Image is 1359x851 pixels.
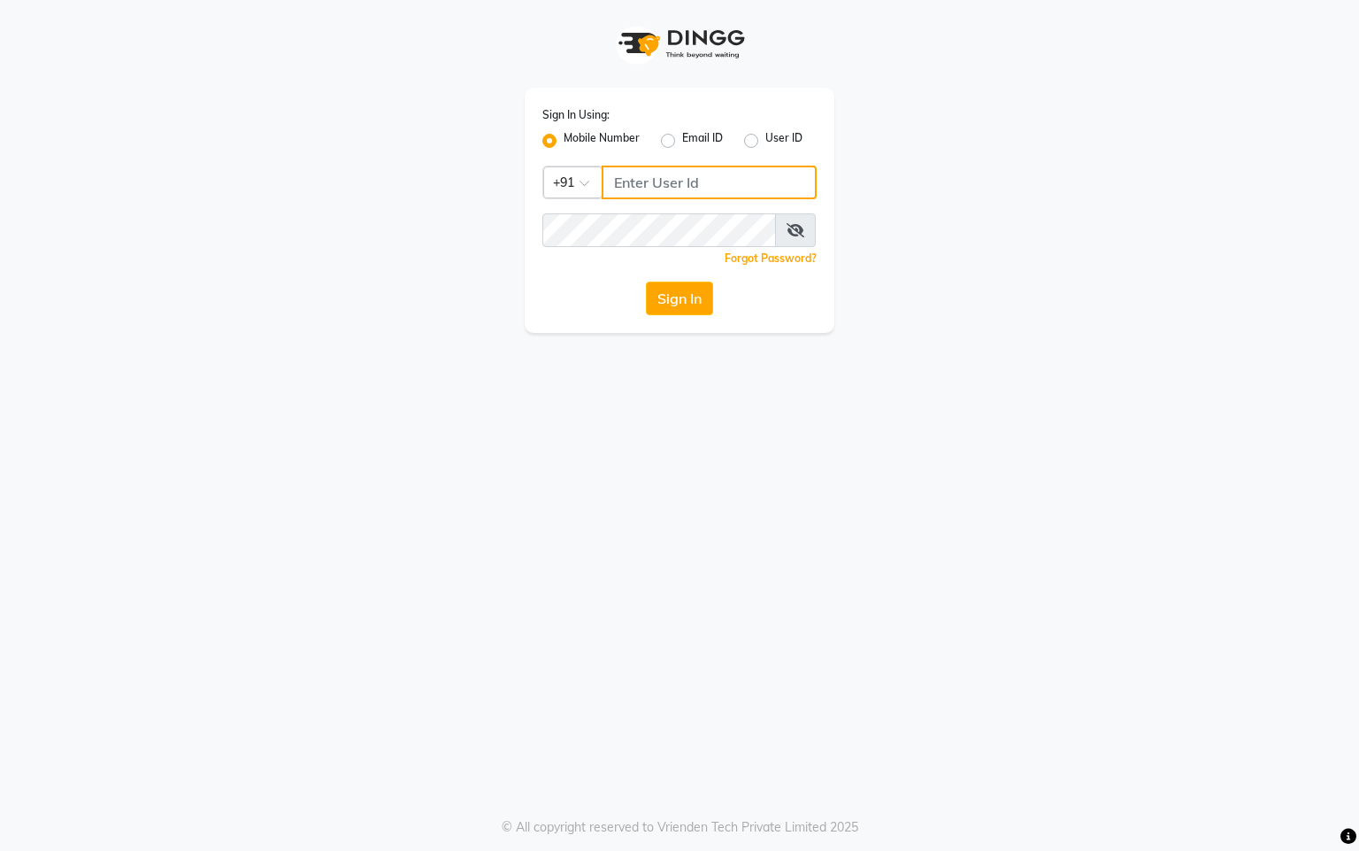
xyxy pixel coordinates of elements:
[542,213,776,247] input: Username
[542,107,610,123] label: Sign In Using:
[602,166,817,199] input: Username
[682,130,723,151] label: Email ID
[725,251,817,265] a: Forgot Password?
[564,130,640,151] label: Mobile Number
[609,18,750,70] img: logo1.svg
[646,282,713,315] button: Sign In
[765,130,802,151] label: User ID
